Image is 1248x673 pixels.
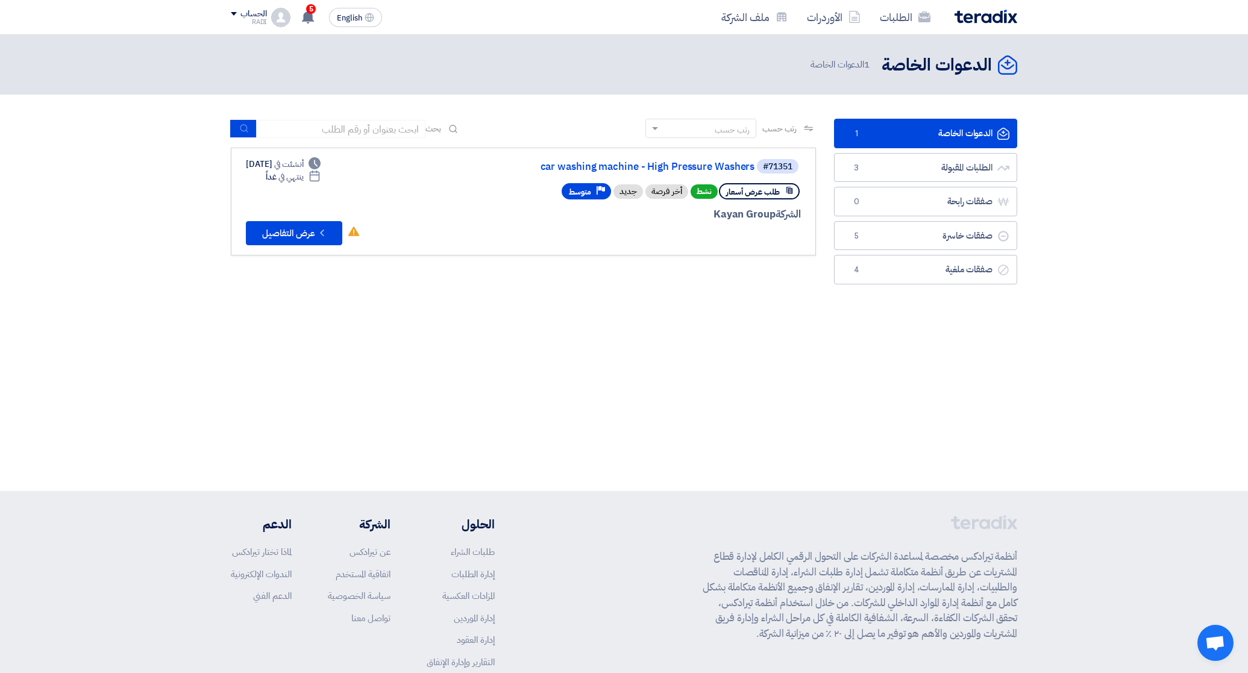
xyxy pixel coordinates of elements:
a: إدارة الطلبات [451,568,495,581]
img: Teradix logo [955,10,1017,23]
span: ينتهي في [278,171,303,183]
a: سياسة الخصوصية [328,589,390,603]
a: لماذا تختار تيرادكس [232,545,292,559]
a: صفقات خاسرة5 [834,221,1017,251]
span: 3 [849,162,864,174]
li: الحلول [427,515,495,533]
a: تواصل معنا [351,612,390,625]
div: غداً [266,171,321,183]
span: English [337,14,362,22]
span: الدعوات الخاصة [811,58,872,72]
a: الدعم الفني [253,589,292,603]
span: رتب حسب [762,122,797,135]
a: إدارة الموردين [454,612,495,625]
span: أنشئت في [274,158,303,171]
span: 5 [306,4,316,14]
a: صفقات رابحة0 [834,187,1017,216]
a: طلبات الشراء [451,545,495,559]
div: الحساب [240,9,266,19]
div: رتب حسب [715,124,750,136]
span: 0 [849,196,864,208]
a: المزادات العكسية [442,589,495,603]
p: أنظمة تيرادكس مخصصة لمساعدة الشركات على التحول الرقمي الكامل لإدارة قطاع المشتريات عن طريق أنظمة ... [703,549,1017,641]
a: إدارة العقود [457,633,495,646]
span: 4 [849,264,864,276]
li: الشركة [328,515,390,533]
button: عرض التفاصيل [246,221,342,245]
a: التقارير وإدارة الإنفاق [427,656,495,669]
span: الشركة [776,207,801,222]
span: 1 [864,58,870,71]
span: بحث [425,122,441,135]
input: ابحث بعنوان أو رقم الطلب [257,120,425,138]
a: الأوردرات [797,3,870,31]
a: صفقات ملغية4 [834,255,1017,284]
a: الطلبات [870,3,940,31]
div: #71351 [763,163,792,171]
a: الدعوات الخاصة1 [834,119,1017,148]
div: Kayan Group [511,207,801,222]
a: اتفاقية المستخدم [336,568,390,581]
span: نشط [691,184,718,199]
a: الطلبات المقبولة3 [834,153,1017,183]
a: الندوات الإلكترونية [231,568,292,581]
li: الدعم [231,515,292,533]
span: 5 [849,230,864,242]
img: profile_test.png [271,8,290,27]
div: RADI [231,19,266,25]
a: عن تيرادكس [350,545,390,559]
span: 1 [849,128,864,140]
div: جديد [613,184,643,199]
div: [DATE] [246,158,321,171]
a: car washing machine - High Pressure Washers [513,161,754,172]
span: متوسط [569,186,591,198]
a: ملف الشركة [712,3,797,31]
h2: الدعوات الخاصة [882,54,992,77]
span: طلب عرض أسعار [726,186,780,198]
div: أخر فرصة [645,184,688,199]
div: Open chat [1197,625,1234,661]
button: English [329,8,382,27]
